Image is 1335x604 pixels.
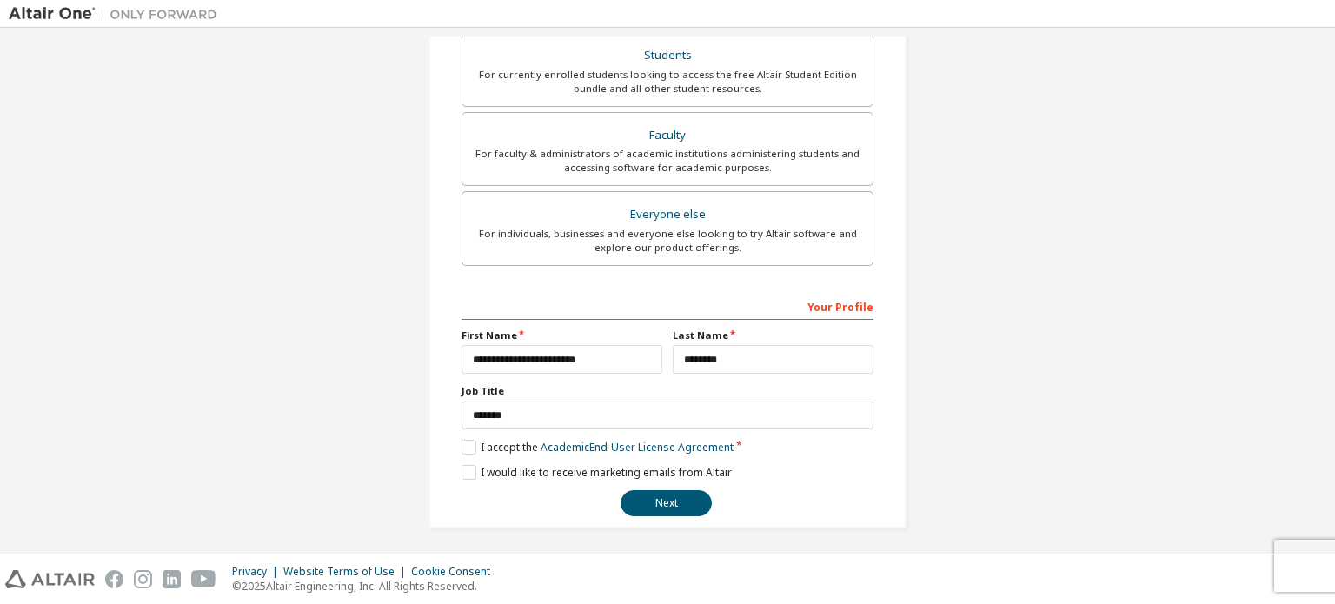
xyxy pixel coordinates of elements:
img: altair_logo.svg [5,570,95,588]
button: Next [621,490,712,516]
div: Privacy [232,565,283,579]
img: Altair One [9,5,226,23]
label: Job Title [462,384,873,398]
label: I would like to receive marketing emails from Altair [462,465,732,480]
div: Website Terms of Use [283,565,411,579]
div: For faculty & administrators of academic institutions administering students and accessing softwa... [473,147,862,175]
img: youtube.svg [191,570,216,588]
div: For individuals, businesses and everyone else looking to try Altair software and explore our prod... [473,227,862,255]
label: Last Name [673,329,873,342]
p: © 2025 Altair Engineering, Inc. All Rights Reserved. [232,579,501,594]
label: I accept the [462,440,734,455]
div: Students [473,43,862,68]
img: instagram.svg [134,570,152,588]
div: Faculty [473,123,862,148]
label: First Name [462,329,662,342]
img: linkedin.svg [163,570,181,588]
img: facebook.svg [105,570,123,588]
div: For currently enrolled students looking to access the free Altair Student Edition bundle and all ... [473,68,862,96]
a: Academic End-User License Agreement [541,440,734,455]
div: Cookie Consent [411,565,501,579]
div: Your Profile [462,292,873,320]
div: Everyone else [473,202,862,227]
